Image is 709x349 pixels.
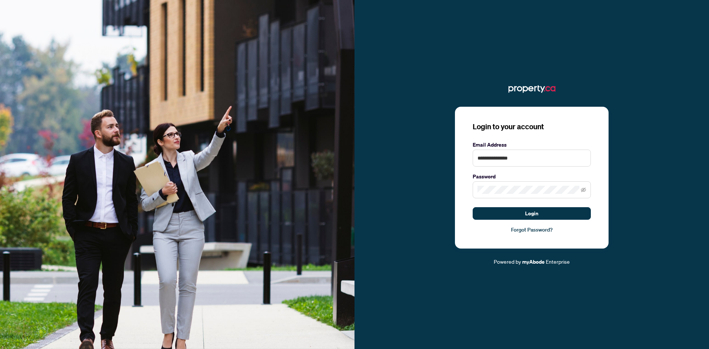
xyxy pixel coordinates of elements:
img: ma-logo [508,83,555,95]
a: Forgot Password? [473,226,591,234]
span: Powered by [494,258,521,265]
span: Enterprise [546,258,570,265]
a: myAbode [522,258,545,266]
label: Password [473,172,591,181]
label: Email Address [473,141,591,149]
span: Login [525,208,538,219]
button: Login [473,207,591,220]
h3: Login to your account [473,122,591,132]
span: eye-invisible [581,187,586,192]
